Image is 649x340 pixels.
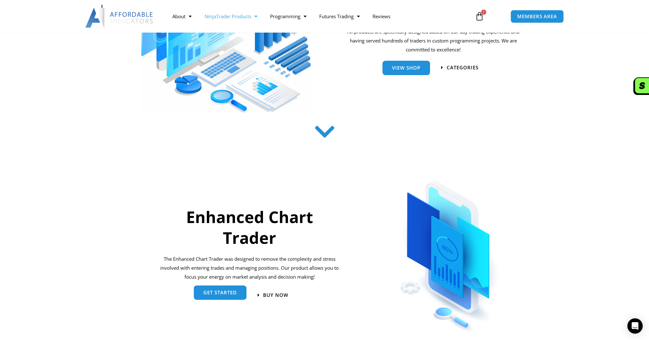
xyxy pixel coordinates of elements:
a: MEMBERS AREA [510,10,564,23]
nav: Menu [166,9,467,24]
a: About [166,9,198,24]
a: Reviews [366,9,396,24]
span: 1 [481,10,486,15]
span: MEMBERS AREA [517,14,557,19]
p: The Enhanced Chart Trader was designed to remove the complexity and stress involved with entering... [159,255,340,282]
a: Futures Trading [313,9,366,24]
a: View Shop [382,61,430,75]
a: get started [194,285,246,300]
img: ChartTrader | Affordable Indicators – NinjaTrader [377,164,521,335]
p: All products are specifically designed based on our day trading experience and having served hund... [345,27,522,54]
a: 1 [465,7,494,26]
div: Open Intercom Messenger [627,318,643,334]
a: NinjaTrader Products [198,9,263,24]
img: LogoAI | Affordable Indicators – NinjaTrader [85,5,154,28]
a: categories [441,65,479,70]
span: View Shop [392,66,420,70]
span: categories [447,65,479,70]
a: Programming [263,9,313,24]
h2: Enhanced Chart Trader [159,207,340,248]
a: Buy now [258,293,288,297]
span: get started [203,290,237,295]
span: Buy now [263,293,288,297]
